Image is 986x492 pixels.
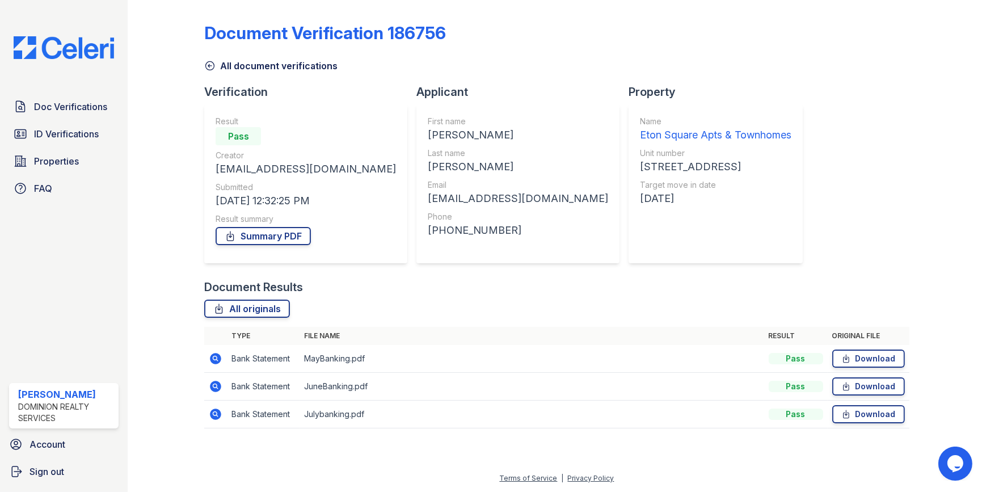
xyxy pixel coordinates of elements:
div: | [561,474,563,482]
div: Creator [216,150,396,161]
a: Properties [9,150,119,173]
div: Email [428,179,608,191]
a: Summary PDF [216,227,311,245]
a: Sign out [5,460,123,483]
div: [STREET_ADDRESS] [640,159,791,175]
th: Type [227,327,300,345]
a: Terms of Service [499,474,557,482]
div: Verification [204,84,416,100]
div: [PERSON_NAME] [428,159,608,175]
div: Result summary [216,213,396,225]
div: Applicant [416,84,629,100]
td: Bank Statement [227,345,300,373]
div: [EMAIL_ADDRESS][DOMAIN_NAME] [428,191,608,207]
a: Doc Verifications [9,95,119,118]
span: Properties [34,154,79,168]
div: Last name [428,148,608,159]
a: All document verifications [204,59,338,73]
span: Sign out [30,465,64,478]
td: MayBanking.pdf [300,345,764,373]
div: Document Verification 186756 [204,23,446,43]
div: Pass [769,353,823,364]
span: ID Verifications [34,127,99,141]
div: Name [640,116,791,127]
img: CE_Logo_Blue-a8612792a0a2168367f1c8372b55b34899dd931a85d93a1a3d3e32e68fde9ad4.png [5,36,123,59]
div: [DATE] [640,191,791,207]
div: Result [216,116,396,127]
span: Doc Verifications [34,100,107,113]
div: Property [629,84,812,100]
div: Document Results [204,279,303,295]
a: FAQ [9,177,119,200]
td: JuneBanking.pdf [300,373,764,401]
a: Download [832,405,905,423]
div: [PERSON_NAME] [18,388,114,401]
th: File name [300,327,764,345]
td: Bank Statement [227,373,300,401]
a: Download [832,350,905,368]
div: Submitted [216,182,396,193]
div: Pass [769,409,823,420]
div: [PERSON_NAME] [428,127,608,143]
a: All originals [204,300,290,318]
div: Dominion Realty Services [18,401,114,424]
span: FAQ [34,182,52,195]
div: Phone [428,211,608,222]
a: Privacy Policy [567,474,614,482]
th: Original file [828,327,909,345]
th: Result [764,327,828,345]
a: ID Verifications [9,123,119,145]
iframe: chat widget [938,447,975,481]
td: Julybanking.pdf [300,401,764,428]
div: First name [428,116,608,127]
div: Target move in date [640,179,791,191]
div: [EMAIL_ADDRESS][DOMAIN_NAME] [216,161,396,177]
div: Pass [216,127,261,145]
a: Download [832,377,905,396]
span: Account [30,438,65,451]
div: Pass [769,381,823,392]
div: [PHONE_NUMBER] [428,222,608,238]
td: Bank Statement [227,401,300,428]
div: Eton Square Apts & Townhomes [640,127,791,143]
div: Unit number [640,148,791,159]
a: Account [5,433,123,456]
div: [DATE] 12:32:25 PM [216,193,396,209]
a: Name Eton Square Apts & Townhomes [640,116,791,143]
